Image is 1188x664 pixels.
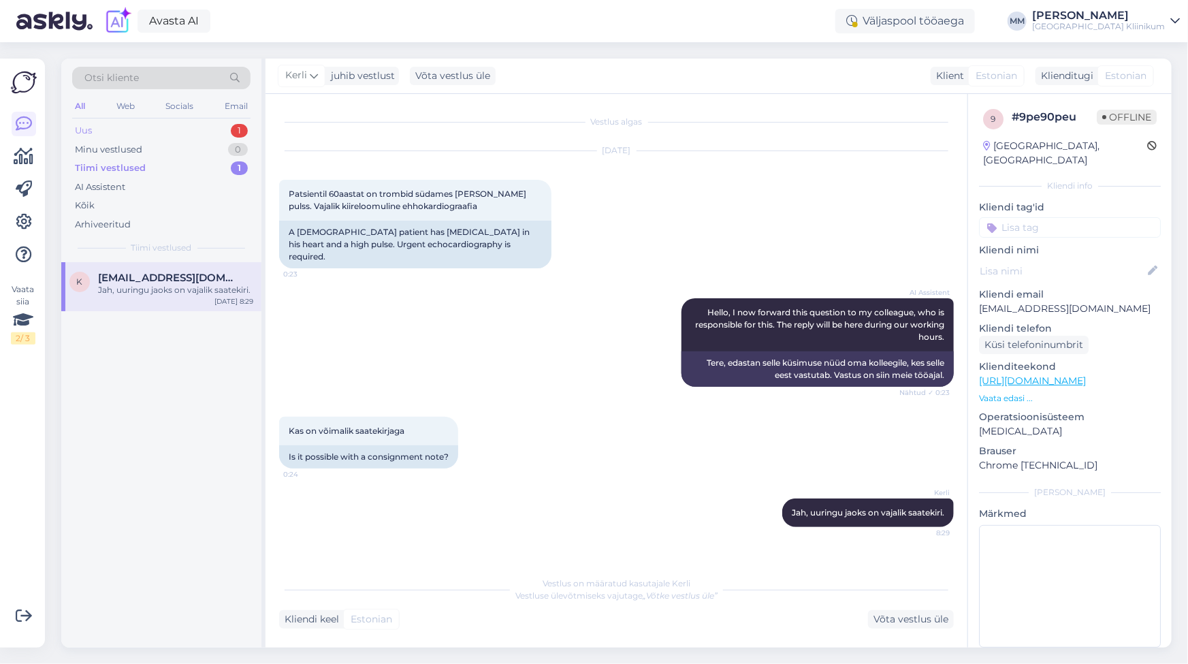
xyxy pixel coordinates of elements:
[899,528,950,538] span: 8:29
[979,200,1161,215] p: Kliendi tag'id
[931,69,964,83] div: Klient
[75,143,142,157] div: Minu vestlused
[351,612,392,627] span: Estonian
[979,507,1161,521] p: Märkmed
[695,307,946,342] span: Hello, I now forward this question to my colleague, who is responsible for this. The reply will b...
[163,97,196,115] div: Socials
[11,69,37,95] img: Askly Logo
[279,221,551,268] div: A [DEMOGRAPHIC_DATA] patient has [MEDICAL_DATA] in his heart and a high pulse. Urgent echocardiog...
[1008,12,1027,31] div: MM
[1105,69,1146,83] span: Estonian
[681,351,954,387] div: Tere, edastan selle küsimuse nüüd oma kolleegile, kes selle eest vastutab. Vastus on siin meie tö...
[75,199,95,212] div: Kõik
[979,302,1161,316] p: [EMAIL_ADDRESS][DOMAIN_NAME]
[1097,110,1157,125] span: Offline
[279,116,954,128] div: Vestlus algas
[283,469,334,479] span: 0:24
[1032,10,1165,21] div: [PERSON_NAME]
[991,114,996,124] span: 9
[543,578,690,588] span: Vestlus on määratud kasutajale Kerli
[980,264,1145,279] input: Lisa nimi
[283,269,334,279] span: 0:23
[1012,109,1097,125] div: # 9pe90peu
[899,287,950,298] span: AI Assistent
[279,445,458,469] div: Is it possible with a consignment note?
[979,243,1161,257] p: Kliendi nimi
[11,283,35,345] div: Vaata siia
[979,410,1161,424] p: Operatsioonisüsteem
[979,360,1161,374] p: Klienditeekond
[979,180,1161,192] div: Kliendi info
[979,392,1161,405] p: Vaata edasi ...
[279,144,954,157] div: [DATE]
[899,388,950,398] span: Nähtud ✓ 0:23
[1036,69,1093,83] div: Klienditugi
[868,610,954,629] div: Võta vestlus üle
[515,590,718,601] span: Vestluse ülevõtmiseks vajutage
[114,97,138,115] div: Web
[979,444,1161,458] p: Brauser
[138,10,210,33] a: Avasta AI
[75,218,131,232] div: Arhiveeritud
[231,124,248,138] div: 1
[792,507,944,518] span: Jah, uuringu jaoks on vajalik saatekiri.
[410,67,496,85] div: Võta vestlus üle
[979,336,1089,354] div: Küsi telefoninumbrit
[98,272,240,284] span: katjuha1393@inbox.ru
[983,139,1147,168] div: [GEOGRAPHIC_DATA], [GEOGRAPHIC_DATA]
[228,143,248,157] div: 0
[979,217,1161,238] input: Lisa tag
[98,284,253,296] div: Jah, uuringu jaoks on vajalik saatekiri.
[899,488,950,498] span: Kerli
[289,189,528,211] span: Patsientil 60aastat on trombid südames [PERSON_NAME] pulss. Vajalik kiireloomuline ehhokardiograafia
[84,71,139,85] span: Otsi kliente
[222,97,251,115] div: Email
[979,321,1161,336] p: Kliendi telefon
[279,612,339,627] div: Kliendi keel
[131,242,192,254] span: Tiimi vestlused
[289,426,404,436] span: Kas on võimalik saatekirjaga
[285,68,307,83] span: Kerli
[11,332,35,345] div: 2 / 3
[979,486,1161,499] div: [PERSON_NAME]
[1032,10,1180,32] a: [PERSON_NAME][GEOGRAPHIC_DATA] Kliinikum
[979,424,1161,439] p: [MEDICAL_DATA]
[214,296,253,306] div: [DATE] 8:29
[77,276,83,287] span: k
[1032,21,1165,32] div: [GEOGRAPHIC_DATA] Kliinikum
[976,69,1017,83] span: Estonian
[979,375,1086,387] a: [URL][DOMAIN_NAME]
[75,161,146,175] div: Tiimi vestlused
[231,161,248,175] div: 1
[979,287,1161,302] p: Kliendi email
[75,124,92,138] div: Uus
[72,97,88,115] div: All
[75,180,125,194] div: AI Assistent
[979,458,1161,473] p: Chrome [TECHNICAL_ID]
[325,69,395,83] div: juhib vestlust
[835,9,975,33] div: Väljaspool tööaega
[643,590,718,601] i: „Võtke vestlus üle”
[103,7,132,35] img: explore-ai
